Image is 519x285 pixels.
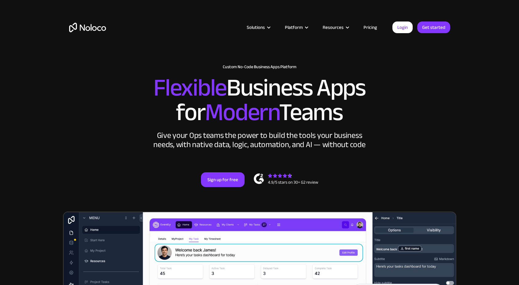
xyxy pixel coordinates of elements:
[417,21,450,33] a: Get started
[392,21,413,33] a: Login
[69,76,450,125] h2: Business Apps for Teams
[239,23,277,31] div: Solutions
[205,89,279,135] span: Modern
[285,23,303,31] div: Platform
[356,23,385,31] a: Pricing
[69,23,106,32] a: home
[69,64,450,69] h1: Custom No-Code Business Apps Platform
[247,23,265,31] div: Solutions
[323,23,344,31] div: Resources
[277,23,315,31] div: Platform
[201,172,245,187] a: Sign up for free
[152,131,367,149] div: Give your Ops teams the power to build the tools your business needs, with native data, logic, au...
[153,65,226,111] span: Flexible
[315,23,356,31] div: Resources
